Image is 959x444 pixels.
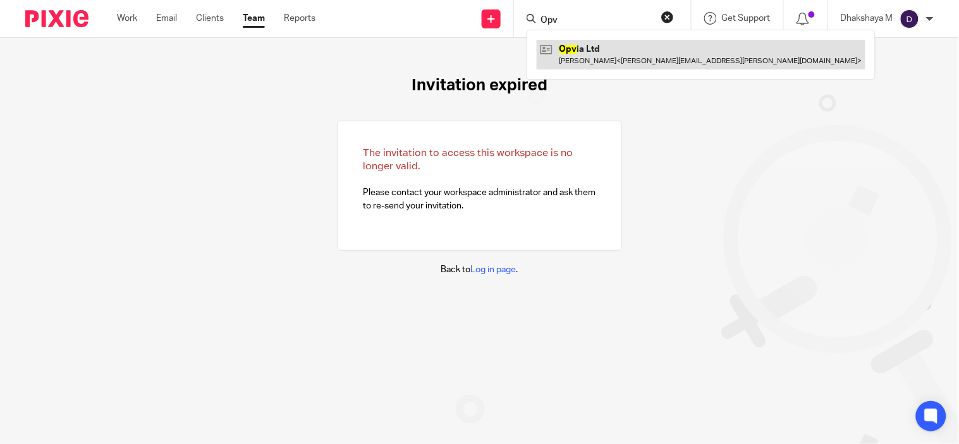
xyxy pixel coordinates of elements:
button: Clear [661,11,674,23]
input: Search [539,15,653,27]
a: Work [117,12,137,25]
a: Team [243,12,265,25]
a: Log in page [471,265,516,274]
img: Pixie [25,10,89,27]
img: svg%3E [900,9,920,29]
p: Please contact your workspace administrator and ask them to re-send your invitation. [363,147,596,212]
a: Reports [284,12,315,25]
a: Clients [196,12,224,25]
span: Get Support [722,14,771,23]
p: Back to . [441,263,518,276]
span: The invitation to access this workspace is no longer valid. [363,148,573,171]
h1: Invitation expired [412,76,547,95]
a: Email [156,12,177,25]
p: Dhakshaya M [841,12,893,25]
